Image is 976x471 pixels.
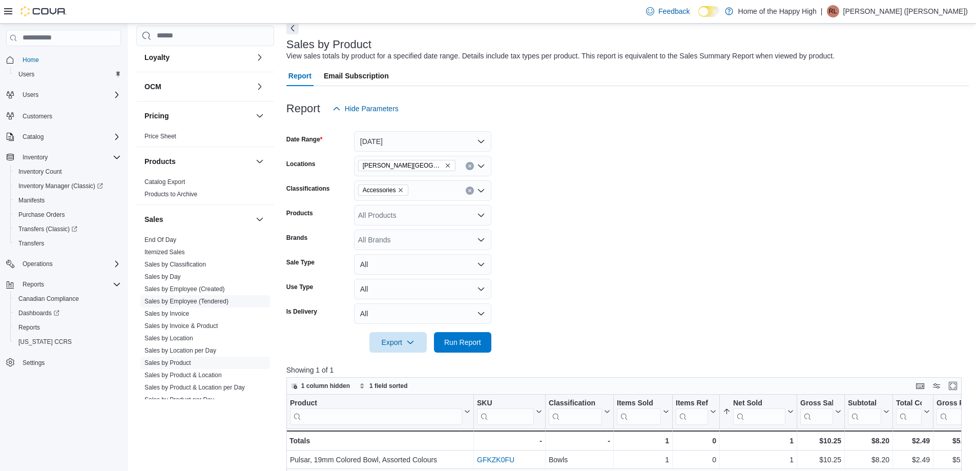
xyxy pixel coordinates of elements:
div: Total Cost [896,399,922,425]
span: Purchase Orders [18,211,65,219]
button: Products [254,155,266,168]
button: Run Report [434,332,491,353]
a: Sales by Location per Day [144,347,216,354]
img: Cova [20,6,67,16]
button: Subtotal [848,399,889,425]
span: Transfers [18,239,44,248]
div: Rebecca Lemesurier (Durette) [827,5,839,17]
span: Accessories [363,185,396,195]
span: Customers [23,112,52,120]
a: Transfers (Classic) [10,222,125,236]
span: Settings [23,359,45,367]
span: Reports [23,280,44,289]
button: Remove Accessories from selection in this group [398,187,404,193]
span: Canadian Compliance [14,293,121,305]
button: Product [290,399,470,425]
a: Reports [14,321,44,334]
button: Inventory [2,150,125,165]
span: Inventory [18,151,121,163]
div: Totals [289,435,470,447]
div: Subtotal [848,399,881,408]
a: Manifests [14,194,49,207]
span: Sales by Day [144,273,181,281]
div: Subtotal [848,399,881,425]
div: View sales totals by product for a specified date range. Details include tax types per product. T... [286,51,835,62]
h3: Loyalty [144,52,170,63]
a: Sales by Invoice & Product [144,322,218,330]
a: Itemized Sales [144,249,185,256]
div: $10.25 [800,454,841,466]
p: [PERSON_NAME] ([PERSON_NAME]) [843,5,968,17]
a: Feedback [642,1,694,22]
button: Hide Parameters [328,98,403,119]
button: All [354,254,491,275]
div: $10.25 [800,435,841,447]
span: Canadian Compliance [18,295,79,303]
div: Net Sold [733,399,785,425]
span: Export [376,332,421,353]
span: Manifests [18,196,45,204]
button: Open list of options [477,162,485,170]
button: Items Ref [676,399,716,425]
a: Products to Archive [144,191,197,198]
button: Display options [930,380,943,392]
button: Users [18,89,43,101]
div: Gross Profit [937,399,962,408]
span: Transfers (Classic) [18,225,77,233]
span: Sales by Invoice [144,310,189,318]
button: Classification [549,399,610,425]
span: Report [288,66,312,86]
span: Catalog [23,133,44,141]
p: | [821,5,823,17]
span: Operations [23,260,53,268]
button: Inventory [18,151,52,163]
button: Reports [2,277,125,292]
button: Clear input [466,162,474,170]
h3: Report [286,103,320,115]
span: Operations [18,258,121,270]
a: Dashboards [10,306,125,320]
button: Sales [254,213,266,226]
span: Home [23,56,39,64]
div: Product [290,399,462,408]
div: Items Sold [617,399,661,425]
span: Users [14,68,121,80]
button: Settings [2,355,125,370]
a: Inventory Manager (Classic) [10,179,125,193]
span: Transfers (Classic) [14,223,121,235]
button: Next [286,22,299,34]
span: Products to Archive [144,190,197,198]
button: Reports [18,278,48,291]
h3: OCM [144,81,161,92]
span: Sales by Invoice & Product [144,322,218,330]
button: Pricing [254,110,266,122]
h3: Sales by Product [286,38,371,51]
div: Items Ref [676,399,708,408]
input: Dark Mode [698,6,720,17]
div: 1 [723,435,794,447]
h3: Pricing [144,111,169,121]
button: Gross Sales [800,399,841,425]
button: Export [369,332,427,353]
div: Pulsar, 19mm Colored Bowl, Assorted Colours [290,454,470,466]
button: OCM [254,80,266,93]
span: Sales by Classification [144,260,206,269]
div: Pricing [136,130,274,147]
span: Price Sheet [144,132,176,140]
span: Sales by Product & Location per Day [144,383,245,392]
span: [PERSON_NAME][GEOGRAPHIC_DATA] - Fire & Flower [363,160,443,171]
a: Price Sheet [144,133,176,140]
a: Users [14,68,38,80]
div: Classification [549,399,602,408]
button: Reports [10,320,125,335]
a: Home [18,54,43,66]
span: Sales by Location [144,334,193,342]
button: [DATE] [354,131,491,152]
button: Home [2,52,125,67]
div: Bowls [549,454,610,466]
label: Is Delivery [286,308,317,316]
span: Reports [18,323,40,332]
div: Gross Sales [800,399,833,425]
label: Brands [286,234,307,242]
span: Reports [18,278,121,291]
